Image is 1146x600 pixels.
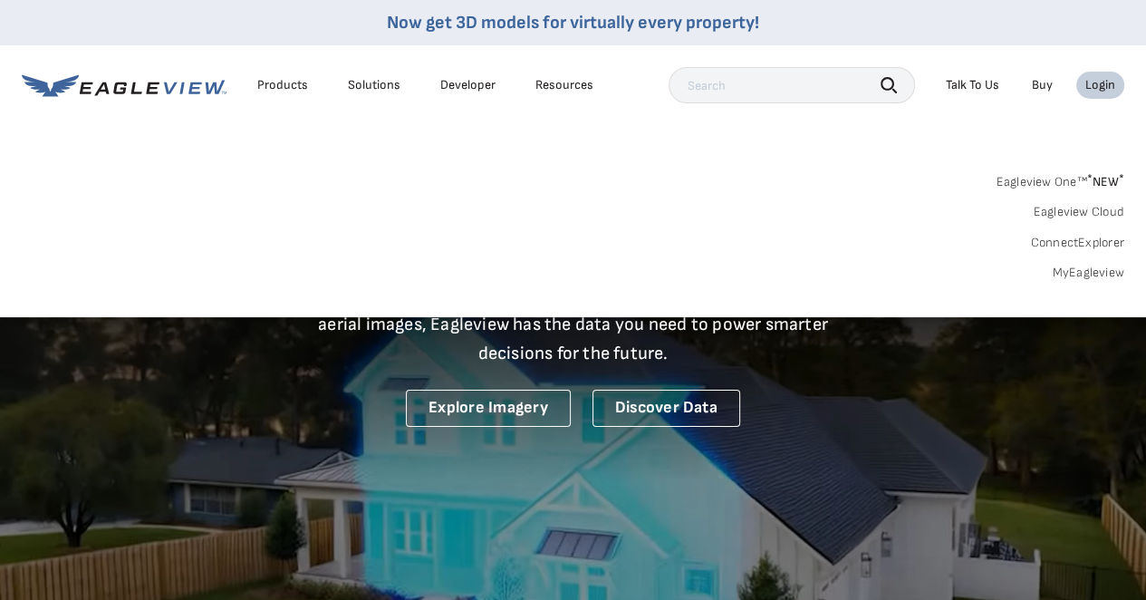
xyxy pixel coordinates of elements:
[1052,265,1124,281] a: MyEagleview
[296,281,851,368] p: A new era starts here. Built on more than 3.5 billion high-resolution aerial images, Eagleview ha...
[440,77,496,93] a: Developer
[1032,77,1053,93] a: Buy
[387,12,759,34] a: Now get 3D models for virtually every property!
[1030,235,1124,251] a: ConnectExplorer
[257,77,308,93] div: Products
[669,67,915,103] input: Search
[1085,77,1115,93] div: Login
[535,77,593,93] div: Resources
[348,77,400,93] div: Solutions
[946,77,999,93] div: Talk To Us
[592,390,740,427] a: Discover Data
[996,169,1124,189] a: Eagleview One™*NEW*
[1033,204,1124,220] a: Eagleview Cloud
[1087,174,1124,189] span: NEW
[406,390,571,427] a: Explore Imagery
